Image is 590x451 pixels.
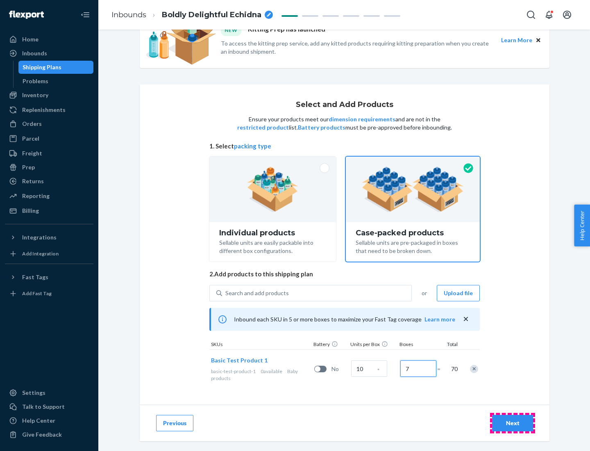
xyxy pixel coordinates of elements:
[523,7,539,23] button: Open Search Box
[22,106,66,114] div: Replenishments
[541,7,557,23] button: Open notifications
[5,428,93,441] button: Give Feedback
[211,356,268,364] button: Basic Test Product 1
[424,315,455,323] button: Learn more
[5,147,93,160] a: Freight
[422,289,427,297] span: or
[22,417,55,425] div: Help Center
[22,35,39,43] div: Home
[18,75,94,88] a: Problems
[211,368,256,374] span: basic-test-product-1
[356,237,470,255] div: Sellable units are pre-packaged in boxes that need to be broken down.
[362,167,464,212] img: case-pack.59cecea509d18c883b923b81aeac6d0b.png
[209,308,480,331] div: Inbound each SKU in 5 or more boxes to maximize your Fast Tag coverage
[22,290,52,297] div: Add Fast Tag
[209,341,312,349] div: SKUs
[219,237,326,255] div: Sellable units are easily packable into different box configurations.
[22,430,62,439] div: Give Feedback
[298,123,345,132] button: Battery products
[437,285,480,301] button: Upload file
[162,10,261,20] span: Boldly Delightful Echidna
[470,365,478,373] div: Remove Item
[261,368,282,374] span: 0 available
[209,270,480,278] span: 2. Add products to this shipping plan
[77,7,93,23] button: Close Navigation
[156,415,193,431] button: Previous
[225,289,289,297] div: Search and add products
[5,247,93,260] a: Add Integration
[211,368,311,382] div: Baby products
[22,207,39,215] div: Billing
[219,229,326,237] div: Individual products
[5,175,93,188] a: Returns
[22,233,57,241] div: Integrations
[501,36,532,45] button: Learn More
[5,47,93,60] a: Inbounds
[492,415,533,431] button: Next
[5,386,93,399] a: Settings
[22,134,39,143] div: Parcel
[23,77,48,85] div: Problems
[221,25,241,36] div: NEW
[248,25,325,36] p: Kitting Prep has launched
[236,115,453,132] p: Ensure your products meet our and are not in the list. must be pre-approved before inbounding.
[5,132,93,145] a: Parcel
[247,167,298,212] img: individual-pack.facf35554cb0f1810c75b2bd6df2d64e.png
[462,315,470,323] button: close
[111,10,146,19] a: Inbounds
[5,231,93,244] button: Integrations
[5,161,93,174] a: Prep
[237,123,289,132] button: restricted product
[22,91,48,99] div: Inventory
[499,419,526,427] div: Next
[221,39,494,56] p: To access the kitting prep service, add any kitted products requiring kitting preparation when yo...
[5,117,93,130] a: Orders
[22,120,42,128] div: Orders
[559,7,575,23] button: Open account menu
[449,365,458,373] span: 70
[296,101,393,109] h1: Select and Add Products
[5,287,93,300] a: Add Fast Tag
[439,341,459,349] div: Total
[22,163,35,171] div: Prep
[349,341,398,349] div: Units per Box
[5,204,93,217] a: Billing
[5,414,93,427] a: Help Center
[437,365,445,373] span: =
[398,341,439,349] div: Boxes
[22,250,59,257] div: Add Integration
[534,36,543,45] button: Close
[351,360,387,377] input: Case Quantity
[22,403,65,411] div: Talk to Support
[312,341,349,349] div: Battery
[22,177,44,185] div: Returns
[22,389,45,397] div: Settings
[234,142,271,150] button: packing type
[22,149,42,157] div: Freight
[5,271,93,284] button: Fast Tags
[18,61,94,74] a: Shipping Plans
[23,63,61,71] div: Shipping Plans
[22,49,47,57] div: Inbounds
[9,11,44,19] img: Flexport logo
[5,33,93,46] a: Home
[329,115,395,123] button: dimension requirements
[209,142,480,150] span: 1. Select
[5,89,93,102] a: Inventory
[22,192,50,200] div: Reporting
[331,365,348,373] span: No
[5,103,93,116] a: Replenishments
[22,273,48,281] div: Fast Tags
[211,357,268,364] span: Basic Test Product 1
[5,400,93,413] a: Talk to Support
[5,189,93,203] a: Reporting
[574,205,590,246] button: Help Center
[400,360,436,377] input: Number of boxes
[356,229,470,237] div: Case-packed products
[105,3,279,27] ol: breadcrumbs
